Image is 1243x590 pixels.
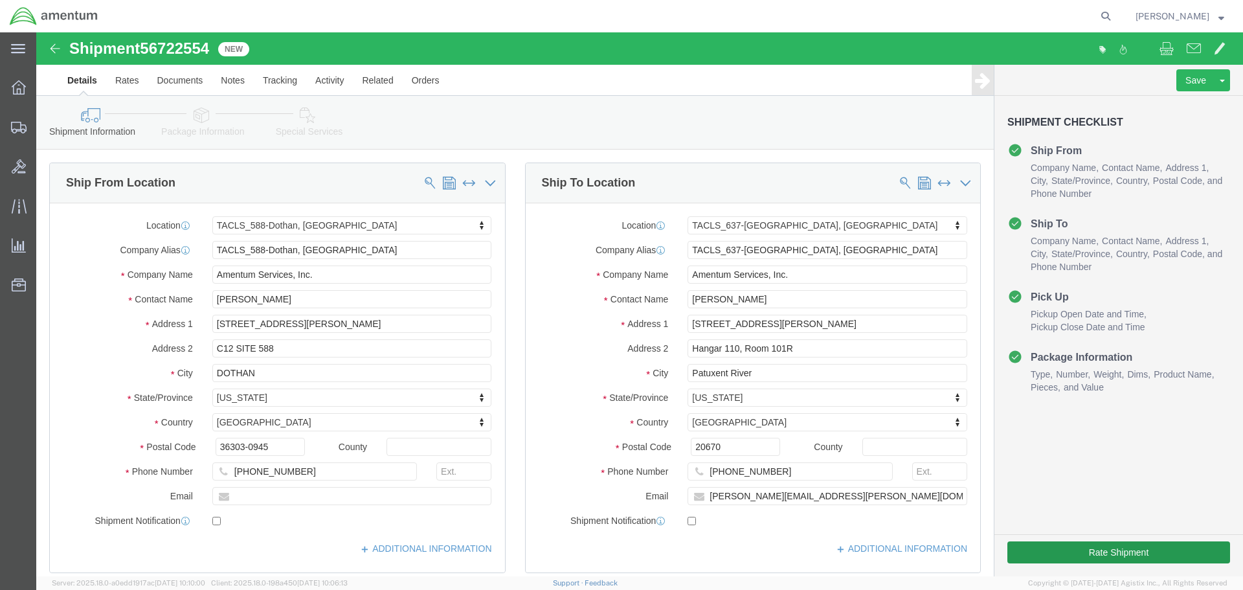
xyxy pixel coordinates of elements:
span: [DATE] 10:10:00 [155,579,205,587]
a: Support [553,579,585,587]
span: [DATE] 10:06:13 [297,579,348,587]
span: Server: 2025.18.0-a0edd1917ac [52,579,205,587]
button: [PERSON_NAME] [1135,8,1225,24]
span: Copyright © [DATE]-[DATE] Agistix Inc., All Rights Reserved [1028,578,1227,589]
span: Client: 2025.18.0-198a450 [211,579,348,587]
iframe: FS Legacy Container [36,32,1243,576]
span: Joel Floyd [1136,9,1209,23]
img: logo [9,6,98,26]
a: Feedback [585,579,618,587]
